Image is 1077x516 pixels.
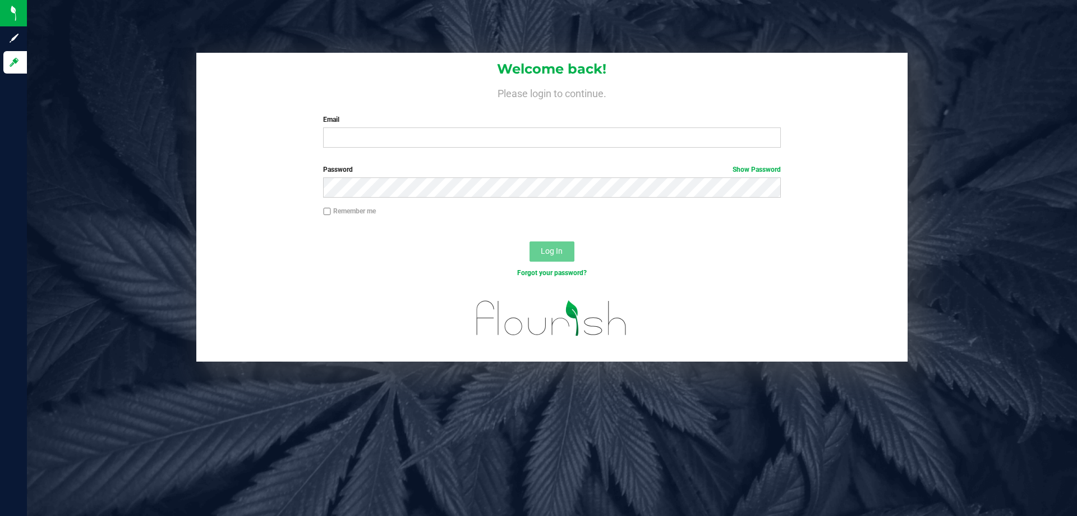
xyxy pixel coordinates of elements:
[323,208,331,216] input: Remember me
[530,241,574,262] button: Log In
[463,290,641,347] img: flourish_logo.svg
[196,85,908,99] h4: Please login to continue.
[196,62,908,76] h1: Welcome back!
[541,246,563,255] span: Log In
[733,166,781,173] a: Show Password
[323,166,353,173] span: Password
[323,115,780,125] label: Email
[8,57,20,68] inline-svg: Log in
[517,269,587,277] a: Forgot your password?
[8,33,20,44] inline-svg: Sign up
[323,206,376,216] label: Remember me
